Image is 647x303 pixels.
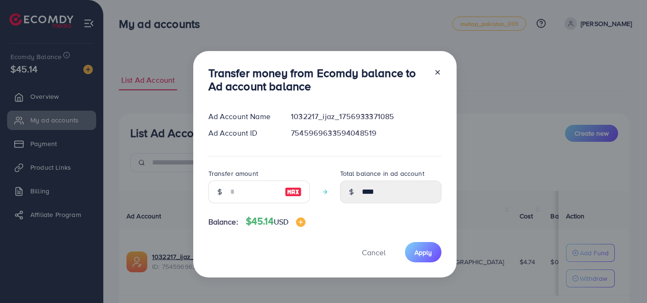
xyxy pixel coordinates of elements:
button: Cancel [350,242,397,262]
h4: $45.14 [246,216,306,227]
span: Cancel [362,247,386,258]
button: Apply [405,242,441,262]
span: Apply [414,248,432,257]
div: 7545969633594048519 [283,128,449,139]
label: Total balance in ad account [340,169,424,178]
label: Transfer amount [208,169,258,178]
span: USD [274,216,288,227]
img: image [285,186,302,198]
img: image [296,217,306,227]
div: Ad Account Name [201,111,284,122]
h3: Transfer money from Ecomdy balance to Ad account balance [208,66,426,94]
iframe: Chat [607,260,640,296]
div: 1032217_ijaz_1756933371085 [283,111,449,122]
div: Ad Account ID [201,128,284,139]
span: Balance: [208,216,238,227]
